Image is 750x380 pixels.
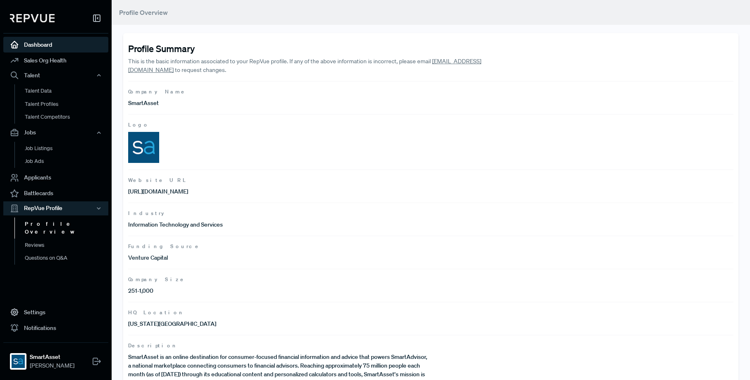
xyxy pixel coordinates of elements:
span: HQ Location [128,309,733,316]
a: Settings [3,304,108,320]
p: SmartAsset [128,99,431,108]
img: SmartAsset [12,355,25,368]
span: Logo [128,121,733,129]
a: Job Listings [14,142,119,155]
p: [US_STATE][GEOGRAPHIC_DATA] [128,320,431,328]
a: SmartAssetSmartAsset[PERSON_NAME] [3,342,108,373]
span: Description [128,342,733,349]
p: [URL][DOMAIN_NAME] [128,187,431,196]
a: Job Ads [14,155,119,168]
button: RepVue Profile [3,201,108,215]
p: 251-1,000 [128,287,431,295]
a: Questions on Q&A [14,251,119,265]
strong: SmartAsset [30,353,74,361]
a: Profile Overview [14,217,119,239]
button: Talent [3,68,108,82]
img: RepVue [10,14,55,22]
a: Dashboard [3,37,108,53]
img: Logo [128,132,159,163]
p: Information Technology and Services [128,220,431,229]
p: Venture Capital [128,253,431,262]
a: Talent Competitors [14,110,119,124]
span: Company Size [128,276,733,283]
span: Funding Source [128,243,733,250]
span: Company Name [128,88,733,96]
a: Sales Org Health [3,53,108,68]
a: Notifications [3,320,108,336]
button: Jobs [3,126,108,140]
h4: Profile Summary [128,43,733,54]
a: Applicants [3,170,108,186]
a: Talent Profiles [14,98,119,111]
span: Industry [128,210,733,217]
span: [PERSON_NAME] [30,361,74,370]
a: Battlecards [3,186,108,201]
span: Profile Overview [119,8,168,17]
a: Talent Data [14,84,119,98]
p: This is the basic information associated to your RepVue profile. If any of the above information ... [128,57,491,74]
span: Website URL [128,177,733,184]
a: Reviews [14,239,119,252]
